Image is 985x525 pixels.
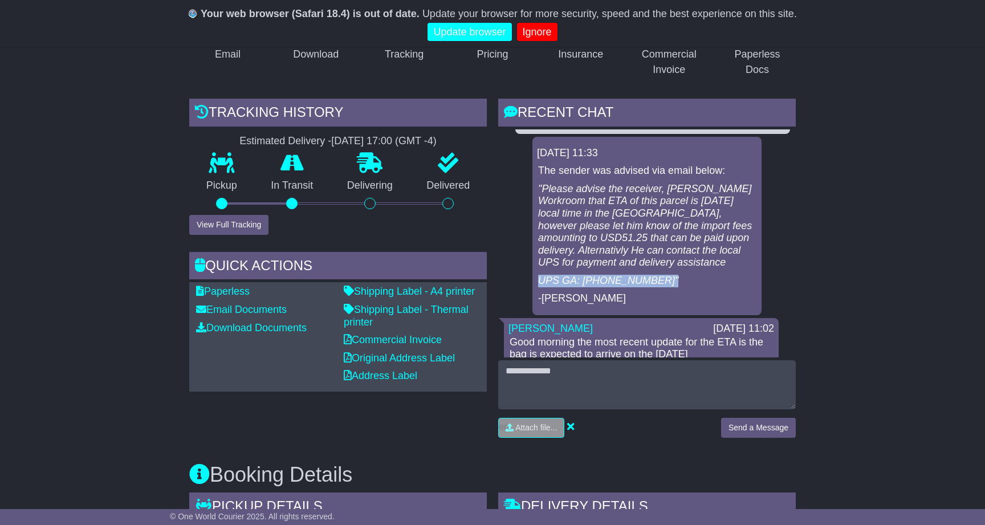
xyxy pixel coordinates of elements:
p: Delivering [330,180,410,192]
a: Original Address Label [344,352,455,364]
a: Paperless [196,286,250,297]
div: Insurance [558,47,603,62]
span: © One World Courier 2025. All rights reserved. [170,512,335,521]
a: Ignore [517,23,557,42]
a: [PERSON_NAME] [508,323,593,334]
a: Commercial Invoice [630,13,707,82]
p: -[PERSON_NAME] [538,292,756,305]
h3: Booking Details [189,463,796,486]
div: [DATE] 11:02 [713,323,774,335]
em: "Please advise the receiver, [PERSON_NAME] Workroom that ETA of this parcel is [DATE] local time ... [538,183,752,268]
div: Pickup Details [189,493,487,523]
a: Address Label [344,370,417,381]
a: Download Documents [196,322,307,333]
div: [DATE] 11:33 [537,147,757,160]
p: The sender was advised via email below: [538,165,756,177]
p: Delivered [410,180,487,192]
div: Delivery Details [498,493,796,523]
div: [DATE] 17:00 (GMT -4) [331,135,436,148]
div: Estimated Delivery - [189,135,487,148]
b: Your web browser (Safari 18.4) is out of date. [201,8,420,19]
button: Send a Message [721,418,796,438]
div: Quick Actions [189,252,487,283]
div: Pricing [477,47,508,62]
a: Paperless Docs [719,13,796,82]
p: Pickup [189,180,254,192]
a: Commercial Invoice [344,334,442,345]
p: Good morning the most recent update for the ETA is the bag is expected to arrive on the [DATE] [510,336,773,361]
a: Shipping Label - A4 printer [344,286,475,297]
div: Tracking [385,47,424,62]
a: Shipping Label - Thermal printer [344,304,469,328]
div: Tracking history [189,99,487,129]
span: Update your browser for more security, speed and the best experience on this site. [422,8,797,19]
div: Download [293,47,339,62]
em: UPS GA: [PHONE_NUMBER]" [538,275,678,286]
div: Email [215,47,241,62]
button: View Full Tracking [189,215,268,235]
a: Update browser [428,23,511,42]
div: RECENT CHAT [498,99,796,129]
a: Email Documents [196,304,287,315]
div: Paperless Docs [726,47,788,78]
p: In Transit [254,180,331,192]
div: Commercial Invoice [638,47,700,78]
